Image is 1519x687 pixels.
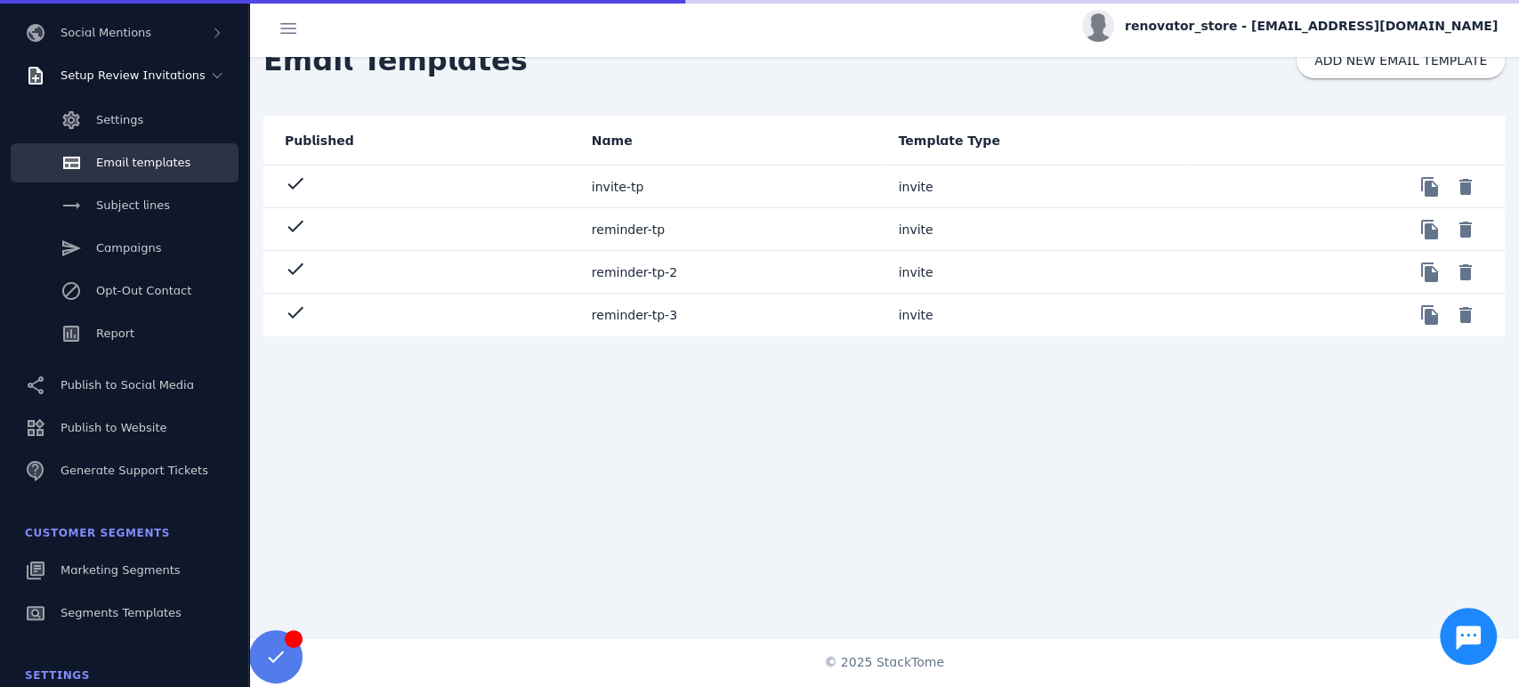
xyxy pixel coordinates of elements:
mat-cell: reminder-tp [578,208,885,251]
a: Segments Templates [11,594,238,633]
span: renovator_store - [EMAIL_ADDRESS][DOMAIN_NAME] [1125,17,1498,36]
a: Campaigns [11,229,238,268]
span: Segments Templates [61,606,182,619]
mat-header-cell: Template Type [885,116,1192,166]
a: Generate Support Tickets [11,451,238,490]
a: Publish to Social Media [11,366,238,405]
span: Generate Support Tickets [61,464,208,477]
span: Campaigns [96,241,161,255]
a: Email templates [11,143,238,182]
a: Settings [11,101,238,140]
mat-cell: invite [885,251,1192,294]
a: Publish to Website [11,408,238,448]
span: Email templates [96,156,190,169]
span: Settings [25,669,90,682]
span: © 2025 StackTome [824,653,944,672]
span: Publish to Social Media [61,378,194,392]
span: Settings [96,113,143,126]
mat-icon: check [285,258,306,279]
span: Setup Review Invitations [61,69,206,82]
span: Customer Segments [25,527,170,539]
mat-header-cell: Published [263,116,578,166]
mat-icon: check [285,302,306,323]
span: Subject lines [96,198,170,212]
mat-cell: reminder-tp-2 [578,251,885,294]
mat-cell: invite [885,294,1192,336]
span: Publish to Website [61,421,166,434]
a: Marketing Segments [11,551,238,590]
span: Email Templates [249,25,542,96]
mat-cell: invite-tp [578,166,885,208]
button: renovator_store - [EMAIL_ADDRESS][DOMAIN_NAME] [1082,10,1498,42]
mat-cell: invite [885,166,1192,208]
span: Marketing Segments [61,563,180,577]
a: Subject lines [11,186,238,225]
mat-cell: reminder-tp-3 [578,294,885,336]
mat-icon: check [285,215,306,237]
a: Report [11,314,238,353]
img: profile.jpg [1082,10,1114,42]
span: Opt-Out Contact [96,284,191,297]
a: Opt-Out Contact [11,271,238,311]
span: Social Mentions [61,26,151,39]
mat-header-cell: Name [578,116,885,166]
span: ADD NEW EMAIL TEMPLATE [1314,54,1487,67]
mat-icon: check [285,173,306,194]
mat-cell: invite [885,208,1192,251]
span: Report [96,327,134,340]
button: ADD NEW EMAIL TEMPLATE [1297,43,1505,78]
